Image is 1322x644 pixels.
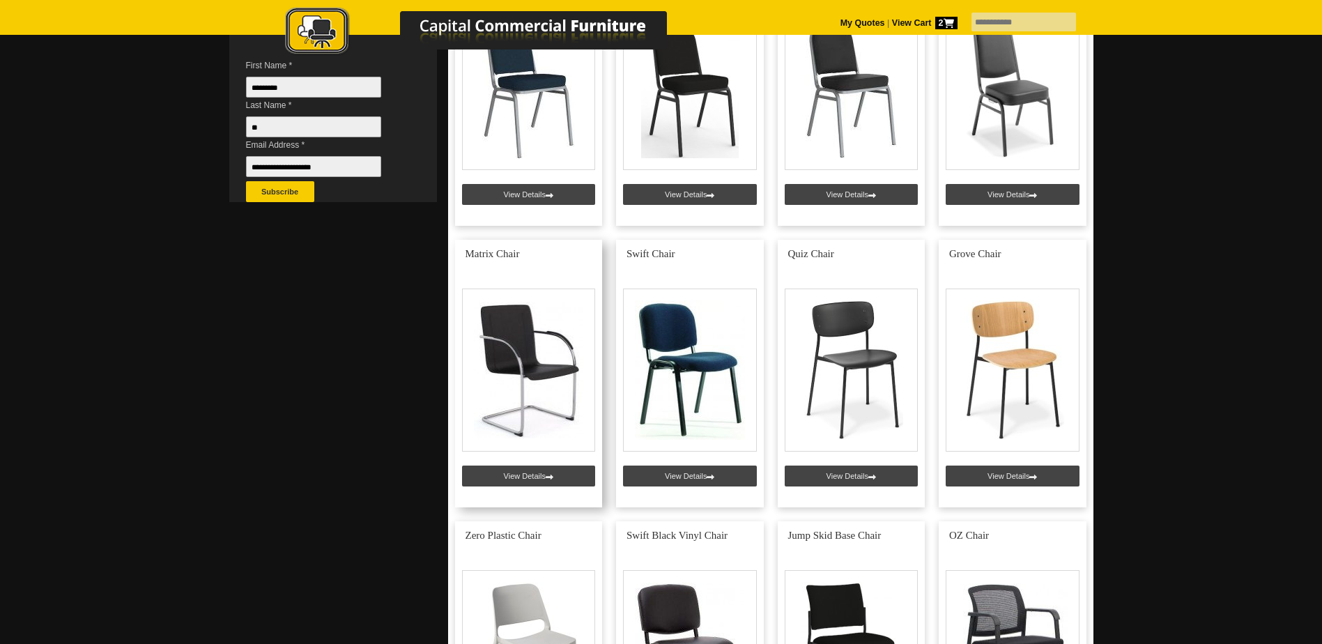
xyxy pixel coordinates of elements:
input: Last Name * [246,116,381,137]
img: Capital Commercial Furniture Logo [247,7,735,58]
strong: View Cart [892,18,958,28]
span: Email Address * [246,138,402,152]
span: Last Name * [246,98,402,112]
a: My Quotes [840,18,885,28]
button: Subscribe [246,181,314,202]
a: View Cart2 [889,18,957,28]
span: 2 [935,17,958,29]
input: First Name * [246,77,381,98]
input: Email Address * [246,156,381,177]
a: Capital Commercial Furniture Logo [247,7,735,62]
span: First Name * [246,59,402,72]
